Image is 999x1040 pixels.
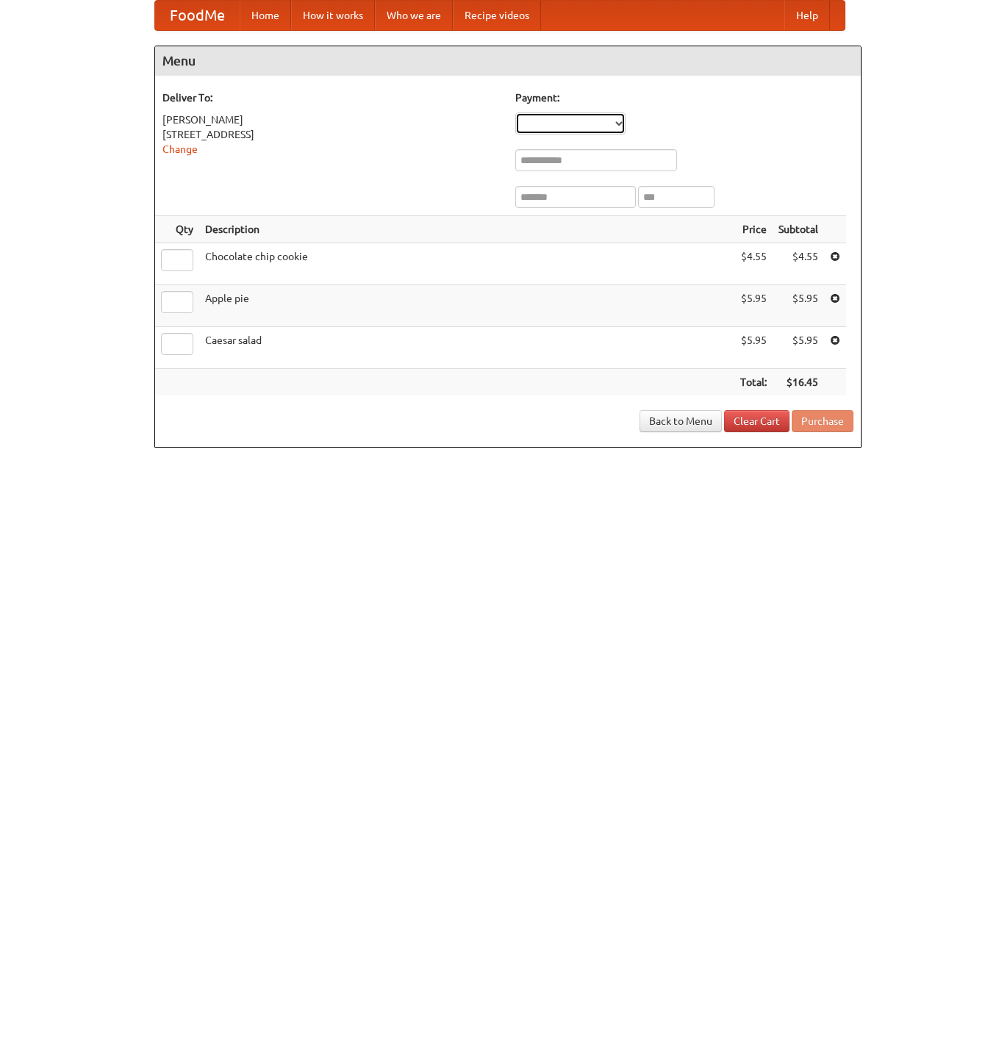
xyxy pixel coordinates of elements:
th: Qty [155,216,199,243]
th: Price [734,216,773,243]
a: How it works [291,1,375,30]
td: $4.55 [773,243,824,285]
h5: Deliver To: [162,90,501,105]
a: Help [784,1,830,30]
td: $4.55 [734,243,773,285]
a: Change [162,143,198,155]
td: Chocolate chip cookie [199,243,734,285]
a: FoodMe [155,1,240,30]
td: Apple pie [199,285,734,327]
th: Total: [734,369,773,396]
a: Who we are [375,1,453,30]
a: Back to Menu [640,410,722,432]
a: Home [240,1,291,30]
a: Recipe videos [453,1,541,30]
td: $5.95 [734,285,773,327]
td: $5.95 [773,327,824,369]
h4: Menu [155,46,861,76]
button: Purchase [792,410,853,432]
td: Caesar salad [199,327,734,369]
td: $5.95 [734,327,773,369]
th: Subtotal [773,216,824,243]
div: [PERSON_NAME] [162,112,501,127]
a: Clear Cart [724,410,789,432]
h5: Payment: [515,90,853,105]
td: $5.95 [773,285,824,327]
th: Description [199,216,734,243]
div: [STREET_ADDRESS] [162,127,501,142]
th: $16.45 [773,369,824,396]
